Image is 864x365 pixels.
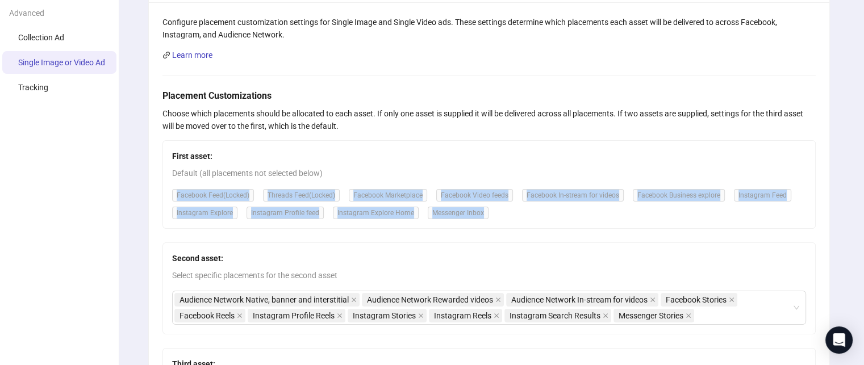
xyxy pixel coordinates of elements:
span: Audience Network Native, banner and interstitial [180,293,349,306]
span: Instagram Stories [353,309,416,322]
span: link [162,51,170,59]
span: Collection Ad [18,33,64,42]
span: close [495,297,501,303]
span: Instagram Explore [172,207,237,219]
span: Facebook Stories [666,293,727,306]
span: Instagram Reels [434,309,491,322]
span: close [418,313,424,318]
span: Audience Network In-stream for videos [506,293,658,307]
span: Facebook Stories [661,293,737,307]
span: close [686,313,691,318]
span: close [337,313,343,318]
span: Instagram Stories [348,309,427,322]
span: Messenger Stories [619,309,683,322]
strong: Second asset: [172,254,223,263]
span: Messenger Stories [613,309,694,322]
span: Audience Network In-stream for videos [511,293,648,306]
span: Facebook Business explore [633,189,725,202]
span: Instagram Explore Home [333,207,419,219]
span: Audience Network Rewarded videos [362,293,504,307]
span: close [351,297,357,303]
span: Instagram Profile Reels [248,309,345,322]
div: Open Intercom Messenger [825,326,853,354]
span: Facebook In-stream for videos [522,189,624,202]
div: Choose which placements should be allocated to each asset. If only one asset is supplied it will ... [162,107,816,132]
span: close [494,313,499,318]
span: Facebook Reels [174,309,245,322]
span: close [237,313,243,318]
a: Learn more [172,51,212,60]
strong: First asset: [172,152,212,161]
span: Audience Network Native, banner and interstitial [174,293,360,307]
span: Instagram Feed [734,189,791,202]
div: Configure placement customization settings for Single Image and Single Video ads. These settings ... [162,16,816,41]
span: Instagram Profile feed [247,207,324,219]
span: close [729,297,734,303]
h5: Placement Customizations [162,89,816,103]
span: close [603,313,608,318]
span: Facebook Video feeds [436,189,513,202]
span: Facebook Marketplace [349,189,427,202]
span: Instagram Search Results [510,309,600,322]
span: Instagram Profile Reels [253,309,335,322]
span: Threads Feed (Locked) [263,189,340,202]
span: Audience Network Rewarded videos [367,293,493,306]
span: Instagram Reels [429,309,502,322]
span: Instagram Search Results [504,309,611,322]
span: Messenger Inbox [428,207,489,219]
span: Single Image or Video Ad [18,58,105,67]
span: close [650,297,656,303]
span: Select specific placements for the second asset [172,269,806,282]
span: Tracking [18,83,48,92]
span: Facebook Feed (Locked) [172,189,254,202]
span: Default (all placements not selected below) [172,167,806,179]
span: Facebook Reels [180,309,235,322]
